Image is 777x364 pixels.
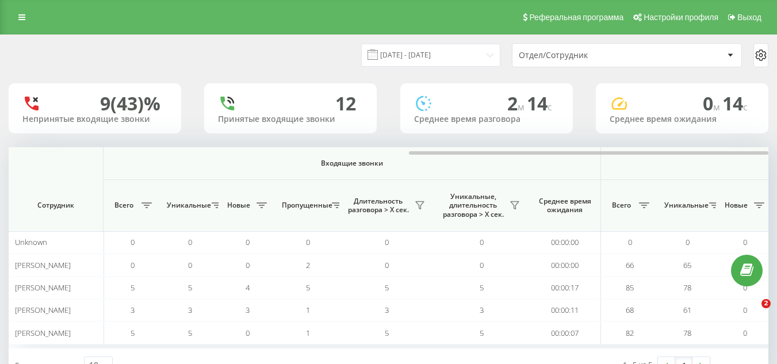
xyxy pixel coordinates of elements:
span: 82 [626,328,634,338]
td: 00:00:17 [529,277,601,299]
span: м [518,101,527,113]
td: 00:00:11 [529,299,601,321]
span: 3 [131,305,135,315]
div: 9 (43)% [100,93,160,114]
span: 14 [527,91,552,116]
span: Всего [109,201,138,210]
span: [PERSON_NAME] [15,328,71,338]
div: Среднее время разговора [414,114,559,124]
td: 00:00:07 [529,321,601,344]
span: 0 [628,237,632,247]
span: 1 [306,328,310,338]
span: 66 [626,260,634,270]
span: Уникальные [167,201,208,210]
span: 0 [246,260,250,270]
div: 12 [335,93,356,114]
span: Уникальные [664,201,706,210]
span: 0 [306,237,310,247]
span: Настройки профиля [644,13,718,22]
span: 0 [480,237,484,247]
span: Сотрудник [18,201,93,210]
span: 1 [306,305,310,315]
span: 0 [246,237,250,247]
span: Реферальная программа [529,13,623,22]
span: 0 [743,237,747,247]
span: м [713,101,722,113]
span: 5 [306,282,310,293]
span: 3 [246,305,250,315]
span: 0 [703,91,722,116]
span: 78 [683,282,691,293]
div: Непринятые входящие звонки [22,114,167,124]
span: 0 [743,282,747,293]
span: Среднее время ожидания [538,197,592,214]
iframe: Intercom live chat [738,299,765,327]
span: 3 [188,305,192,315]
span: 0 [188,237,192,247]
span: Пропущенные [282,201,328,210]
span: 5 [385,282,389,293]
span: c [743,101,748,113]
span: 0 [385,237,389,247]
span: Уникальные, длительность разговора > Х сек. [440,192,506,219]
span: 2 [507,91,527,116]
span: 2 [761,299,771,308]
span: 0 [131,260,135,270]
span: 5 [188,282,192,293]
span: Новые [224,201,253,210]
span: 85 [626,282,634,293]
span: 5 [131,282,135,293]
span: 0 [188,260,192,270]
span: 5 [480,282,484,293]
span: 0 [246,328,250,338]
span: 5 [480,328,484,338]
span: 2 [306,260,310,270]
div: Отдел/Сотрудник [519,51,656,60]
div: Среднее время ожидания [610,114,755,124]
span: Длительность разговора > Х сек. [345,197,411,214]
span: 68 [626,305,634,315]
span: 65 [683,260,691,270]
span: c [548,101,552,113]
span: Unknown [15,237,47,247]
span: 78 [683,328,691,338]
span: [PERSON_NAME] [15,305,71,315]
span: Новые [722,201,751,210]
span: 3 [480,305,484,315]
span: 61 [683,305,691,315]
td: 00:00:00 [529,254,601,276]
span: 14 [722,91,748,116]
span: 5 [385,328,389,338]
span: 0 [385,260,389,270]
span: Всего [607,201,636,210]
div: Принятые входящие звонки [218,114,363,124]
span: 3 [385,305,389,315]
td: 00:00:00 [529,231,601,254]
span: 5 [131,328,135,338]
span: 0 [686,237,690,247]
span: 0 [743,328,747,338]
span: 5 [188,328,192,338]
span: Выход [737,13,761,22]
span: 0 [480,260,484,270]
span: Входящие звонки [133,159,571,168]
span: [PERSON_NAME] [15,282,71,293]
span: 0 [131,237,135,247]
span: 4 [246,282,250,293]
span: [PERSON_NAME] [15,260,71,270]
